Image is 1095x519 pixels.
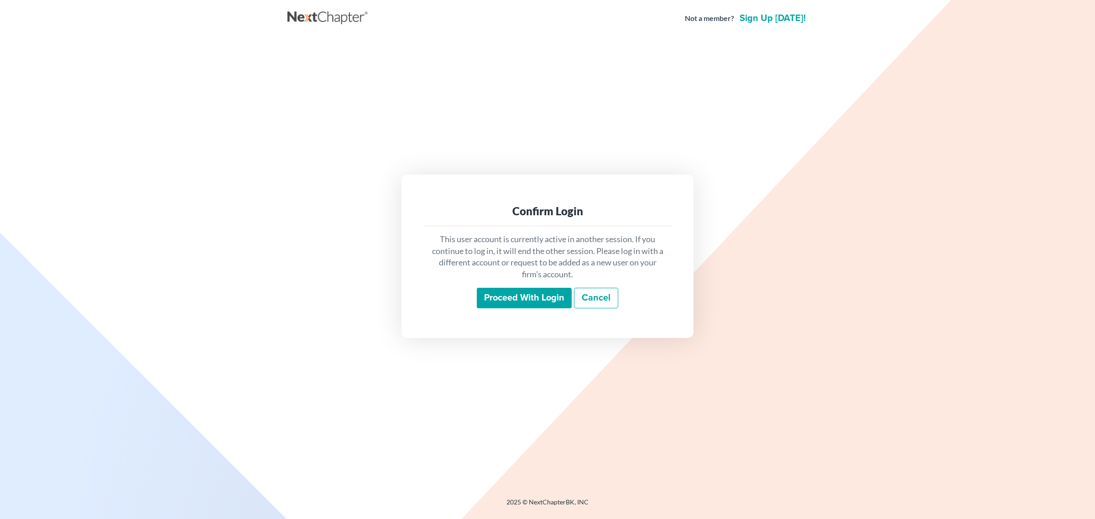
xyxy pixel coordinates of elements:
[431,234,664,280] p: This user account is currently active in another session. If you continue to log in, it will end ...
[287,498,808,514] div: 2025 © NextChapterBK, INC
[574,288,618,309] a: Cancel
[738,14,808,23] a: Sign up [DATE]!
[431,204,664,218] div: Confirm Login
[685,13,734,24] strong: Not a member?
[477,288,572,309] input: Proceed with login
